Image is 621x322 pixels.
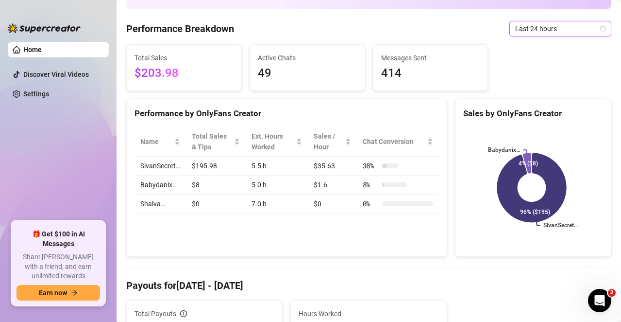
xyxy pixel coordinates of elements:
[588,289,611,312] iframe: Intercom live chat
[363,179,378,190] span: 8 %
[463,107,603,120] div: Sales by OnlyFans Creator
[258,53,357,63] span: Active Chats
[381,53,480,63] span: Messages Sent
[488,147,520,154] text: Babydanix…
[515,21,605,36] span: Last 24 hours
[23,71,89,78] a: Discover Viral Videos
[363,198,378,209] span: 0 %
[308,195,357,214] td: $0
[134,176,186,195] td: Babydanix…
[258,64,357,83] span: 49
[180,310,187,317] span: info-circle
[140,136,172,147] span: Name
[192,131,232,152] span: Total Sales & Tips
[357,127,439,157] th: Chat Conversion
[134,127,186,157] th: Name
[308,157,357,176] td: $35.63
[299,308,438,319] span: Hours Worked
[186,176,246,195] td: $8
[543,222,578,229] text: SivanSecret…
[246,195,308,214] td: 7.0 h
[600,26,606,32] span: calendar
[186,195,246,214] td: $0
[134,53,234,63] span: Total Sales
[381,64,480,83] span: 414
[246,176,308,195] td: 5.0 h
[134,64,234,83] span: $203.98
[134,157,186,176] td: SivanSecret…
[363,136,425,147] span: Chat Conversion
[126,279,611,292] h4: Payouts for [DATE] - [DATE]
[17,285,100,301] button: Earn nowarrow-right
[314,131,343,152] span: Sales / Hour
[186,127,246,157] th: Total Sales & Tips
[17,230,100,249] span: 🎁 Get $100 in AI Messages
[134,308,176,319] span: Total Payouts
[186,157,246,176] td: $195.98
[308,176,357,195] td: $1.6
[126,22,234,36] h4: Performance Breakdown
[71,289,78,296] span: arrow-right
[23,90,49,98] a: Settings
[252,131,294,152] div: Est. Hours Worked
[17,252,100,281] span: Share [PERSON_NAME] with a friend, and earn unlimited rewards
[134,195,186,214] td: Shalva…
[134,107,439,120] div: Performance by OnlyFans Creator
[8,23,81,33] img: logo-BBDzfeDw.svg
[246,157,308,176] td: 5.5 h
[308,127,357,157] th: Sales / Hour
[608,289,616,297] span: 2
[39,289,67,297] span: Earn now
[23,46,42,54] a: Home
[363,161,378,171] span: 38 %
